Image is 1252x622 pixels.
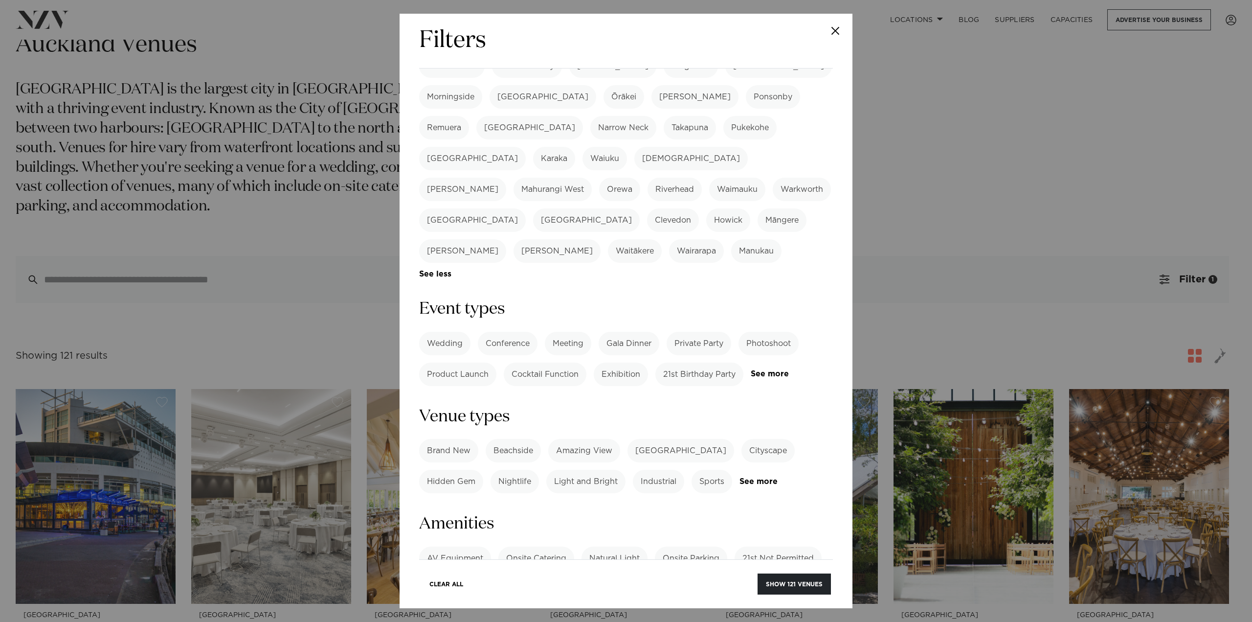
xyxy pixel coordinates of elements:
[421,574,471,595] button: Clear All
[709,178,765,201] label: Waimauku
[582,147,627,170] label: Waiuku
[627,439,734,462] label: [GEOGRAPHIC_DATA]
[548,439,620,462] label: Amazing View
[669,239,724,263] label: Wairarapa
[546,470,626,493] label: Light and Bright
[504,363,586,386] label: Cocktail Function
[476,116,583,139] label: [GEOGRAPHIC_DATA]
[667,332,731,355] label: Private Party
[533,147,575,170] label: Karaka
[419,470,483,493] label: Hidden Gem
[594,363,648,386] label: Exhibition
[491,470,539,493] label: Nightlife
[738,332,799,355] label: Photoshoot
[746,85,800,109] label: Ponsonby
[655,363,743,386] label: 21st Birthday Party
[419,85,482,109] label: Morningside
[604,85,644,109] label: Ōrākei
[545,332,591,355] label: Meeting
[581,547,648,570] label: Natural Light
[648,178,702,201] label: Riverhead
[634,147,748,170] label: [DEMOGRAPHIC_DATA]
[419,363,496,386] label: Product Launch
[723,116,777,139] label: Pukekohe
[818,14,852,48] button: Close
[419,513,833,535] h3: Amenities
[498,547,574,570] label: Onsite Catering
[419,547,491,570] label: AV Equipment
[533,208,640,232] label: [GEOGRAPHIC_DATA]
[599,178,640,201] label: Orewa
[758,208,806,232] label: Māngere
[633,470,684,493] label: Industrial
[514,178,592,201] label: Mahurangi West
[599,332,659,355] label: Gala Dinner
[758,574,831,595] button: Show 121 venues
[692,470,732,493] label: Sports
[419,178,506,201] label: [PERSON_NAME]
[514,239,601,263] label: [PERSON_NAME]
[419,298,833,320] h3: Event types
[419,406,833,428] h3: Venue types
[419,147,526,170] label: [GEOGRAPHIC_DATA]
[773,178,831,201] label: Warkworth
[735,547,822,570] label: 21st Not Permitted
[419,25,486,56] h2: Filters
[419,332,470,355] label: Wedding
[490,85,596,109] label: [GEOGRAPHIC_DATA]
[664,116,716,139] label: Takapuna
[419,116,469,139] label: Remuera
[647,208,699,232] label: Clevedon
[731,239,782,263] label: Manukau
[651,85,738,109] label: [PERSON_NAME]
[741,439,795,462] label: Cityscape
[655,547,727,570] label: Onsite Parking
[486,439,541,462] label: Beachside
[608,239,662,263] label: Waitākere
[478,332,537,355] label: Conference
[706,208,750,232] label: Howick
[419,439,478,462] label: Brand New
[419,208,526,232] label: [GEOGRAPHIC_DATA]
[590,116,656,139] label: Narrow Neck
[419,239,506,263] label: [PERSON_NAME]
